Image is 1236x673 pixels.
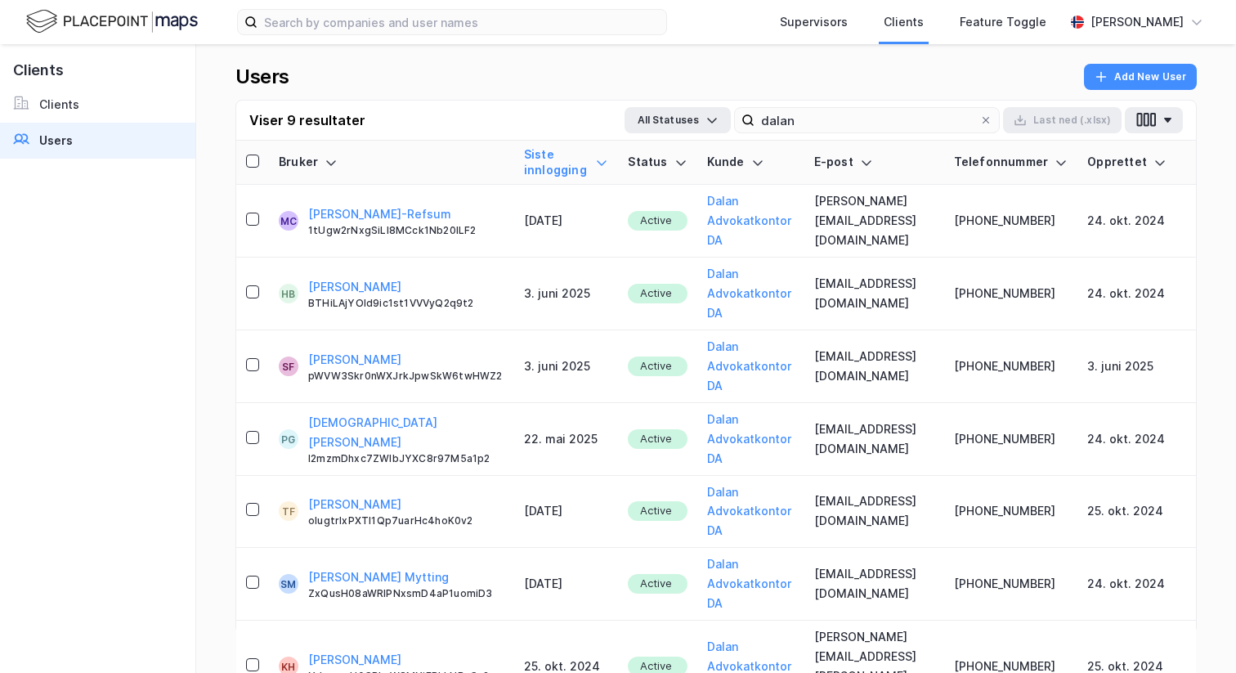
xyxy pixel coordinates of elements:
button: [PERSON_NAME] [308,350,401,370]
button: Dalan Advokatkontor DA [707,264,795,323]
td: [EMAIL_ADDRESS][DOMAIN_NAME] [804,403,944,476]
div: [PHONE_NUMBER] [954,284,1068,303]
td: 22. mai 2025 [514,403,619,476]
td: 3. juni 2025 [514,258,619,330]
td: 24. okt. 2024 [1077,403,1176,476]
td: 3. juni 2025 [514,330,619,403]
div: ZxQusH08aWRlPNxsmD4aP1uomiD3 [308,587,504,600]
div: Feature Toggle [960,12,1046,32]
div: Users [235,64,289,90]
td: [PERSON_NAME][EMAIL_ADDRESS][DOMAIN_NAME] [804,185,944,258]
div: [PHONE_NUMBER] [954,357,1068,376]
td: 24. okt. 2024 [1077,548,1176,621]
td: [EMAIL_ADDRESS][DOMAIN_NAME] [804,330,944,403]
div: MC [280,211,297,231]
div: [PHONE_NUMBER] [954,501,1068,521]
td: [DATE] [514,476,619,549]
div: TF [282,501,295,521]
div: [PHONE_NUMBER] [954,574,1068,594]
td: [EMAIL_ADDRESS][DOMAIN_NAME] [804,476,944,549]
div: SM [280,574,296,594]
div: BTHiLAjYOld9ic1st1VVVyQ2q9t2 [308,297,504,310]
td: [EMAIL_ADDRESS][DOMAIN_NAME] [804,548,944,621]
img: logo.f888ab2527a4732fd821a326f86c7f29.svg [26,7,198,36]
button: Dalan Advokatkontor DA [707,554,795,613]
button: [PERSON_NAME] [308,650,401,670]
iframe: Chat Widget [1154,594,1236,673]
div: Users [39,131,73,150]
div: Bruker [279,155,504,170]
td: 24. okt. 2024 [1077,258,1176,330]
td: [EMAIL_ADDRESS][DOMAIN_NAME] [804,258,944,330]
button: [PERSON_NAME]-Refsum [308,204,451,224]
div: Clients [39,95,79,114]
td: 25. okt. 2024 [1077,476,1176,549]
input: Search user by name, email or client [755,108,979,132]
div: [PHONE_NUMBER] [954,211,1068,231]
button: [DEMOGRAPHIC_DATA][PERSON_NAME] [308,413,504,452]
button: Dalan Advokatkontor DA [707,482,795,541]
div: l2mzmDhxc7ZWIbJYXC8r97M5a1p2 [308,452,504,465]
td: [DATE] [514,548,619,621]
button: All Statuses [625,107,731,133]
button: [PERSON_NAME] [308,495,401,514]
div: PG [281,429,295,449]
td: 3. juni 2025 [1077,330,1176,403]
div: olugtrlxPXTl1Qp7uarHc4hoK0v2 [308,514,504,527]
input: Search by companies and user names [257,10,666,34]
div: Opprettet [1087,155,1167,170]
div: HB [281,284,295,303]
div: 1tUgw2rNxgSiLl8MCck1Nb20ILF2 [308,224,504,237]
div: [PHONE_NUMBER] [954,429,1068,449]
button: Dalan Advokatkontor DA [707,191,795,250]
div: Kunde [707,155,795,170]
button: Dalan Advokatkontor DA [707,337,795,396]
td: [DATE] [514,185,619,258]
button: Dalan Advokatkontor DA [707,410,795,469]
td: 24. okt. 2024 [1077,185,1176,258]
div: [PERSON_NAME] [1090,12,1184,32]
div: Viser 9 resultater [249,110,365,130]
div: pWVW3Skr0nWXJrkJpwSkW6twHWZ2 [308,370,504,383]
div: SF [282,357,294,376]
div: E-post [814,155,934,170]
div: Status [628,155,687,170]
div: Supervisors [780,12,848,32]
div: Telefonnummer [954,155,1068,170]
button: [PERSON_NAME] [308,277,401,297]
div: Kontrollprogram for chat [1154,594,1236,673]
div: Clients [884,12,924,32]
button: Add New User [1084,64,1197,90]
div: Siste innlogging [524,147,609,177]
button: [PERSON_NAME] Mytting [308,568,449,587]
